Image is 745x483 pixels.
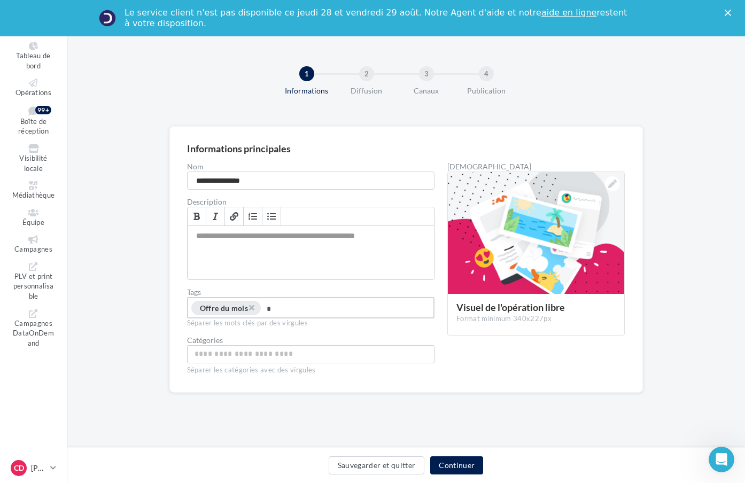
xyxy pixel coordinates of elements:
[187,318,435,328] div: Séparer les mots clés par des virgules
[225,207,244,225] a: Lien
[13,319,54,347] span: Campagnes DataOnDemand
[9,76,58,99] a: Opérations
[709,447,734,472] iframe: Intercom live chat
[9,233,58,256] a: Campagnes
[13,272,54,300] span: PLV et print personnalisable
[22,218,44,227] span: Équipe
[9,260,58,303] a: PLV et print personnalisable
[273,85,341,96] div: Informations
[9,307,58,350] a: Campagnes DataOnDemand
[332,85,401,96] div: Diffusion
[187,345,435,363] div: Choisissez une catégorie
[14,245,52,253] span: Campagnes
[200,303,249,313] span: Offre du mois
[456,314,616,324] div: Format minimum 340x227px
[248,302,254,313] span: ×
[14,463,24,473] span: CD
[452,85,521,96] div: Publication
[18,117,49,136] span: Boîte de réception
[35,106,51,114] div: 99+
[187,337,435,344] div: Catégories
[329,456,425,474] button: Sauvegarder et quitter
[299,66,314,81] div: 1
[16,51,50,70] span: Tableau de bord
[188,207,206,225] a: Gras (⌘+B)
[262,207,281,225] a: Insérer/Supprimer une liste à puces
[19,154,47,173] span: Visibilité locale
[190,348,432,360] input: Choisissez une catégorie
[419,66,434,81] div: 3
[9,104,58,138] a: Boîte de réception 99+
[725,10,735,16] div: Fermer
[9,179,58,202] a: Médiathèque
[359,66,374,81] div: 2
[187,144,291,153] div: Informations principales
[187,297,435,318] div: Permet aux affiliés de trouver l'opération libre plus facilement
[125,7,629,29] div: Le service client n'est pas disponible ce jeudi 28 et vendredi 29 août. Notre Agent d'aide et not...
[15,88,51,97] span: Opérations
[187,289,435,296] label: Tags
[456,302,616,312] div: Visuel de l'opération libre
[9,142,58,175] a: Visibilité locale
[9,206,58,229] a: Équipe
[244,207,262,225] a: Insérer/Supprimer une liste numérotée
[99,10,116,27] img: Profile image for Service-Client
[9,458,58,478] a: CD [PERSON_NAME]
[262,303,342,315] input: Permet aux affiliés de trouver l'opération libre plus facilement
[31,463,46,473] p: [PERSON_NAME]
[392,85,461,96] div: Canaux
[187,163,435,170] label: Nom
[9,40,58,72] a: Tableau de bord
[430,456,483,474] button: Continuer
[188,226,434,279] div: Permet de préciser les enjeux de la campagne à vos affiliés
[447,163,625,170] div: [DEMOGRAPHIC_DATA]
[479,66,494,81] div: 4
[541,7,596,18] a: aide en ligne
[206,207,225,225] a: Italique (⌘+I)
[12,191,55,199] span: Médiathèque
[187,198,435,206] label: Description
[187,363,435,375] div: Séparer les catégories avec des virgules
